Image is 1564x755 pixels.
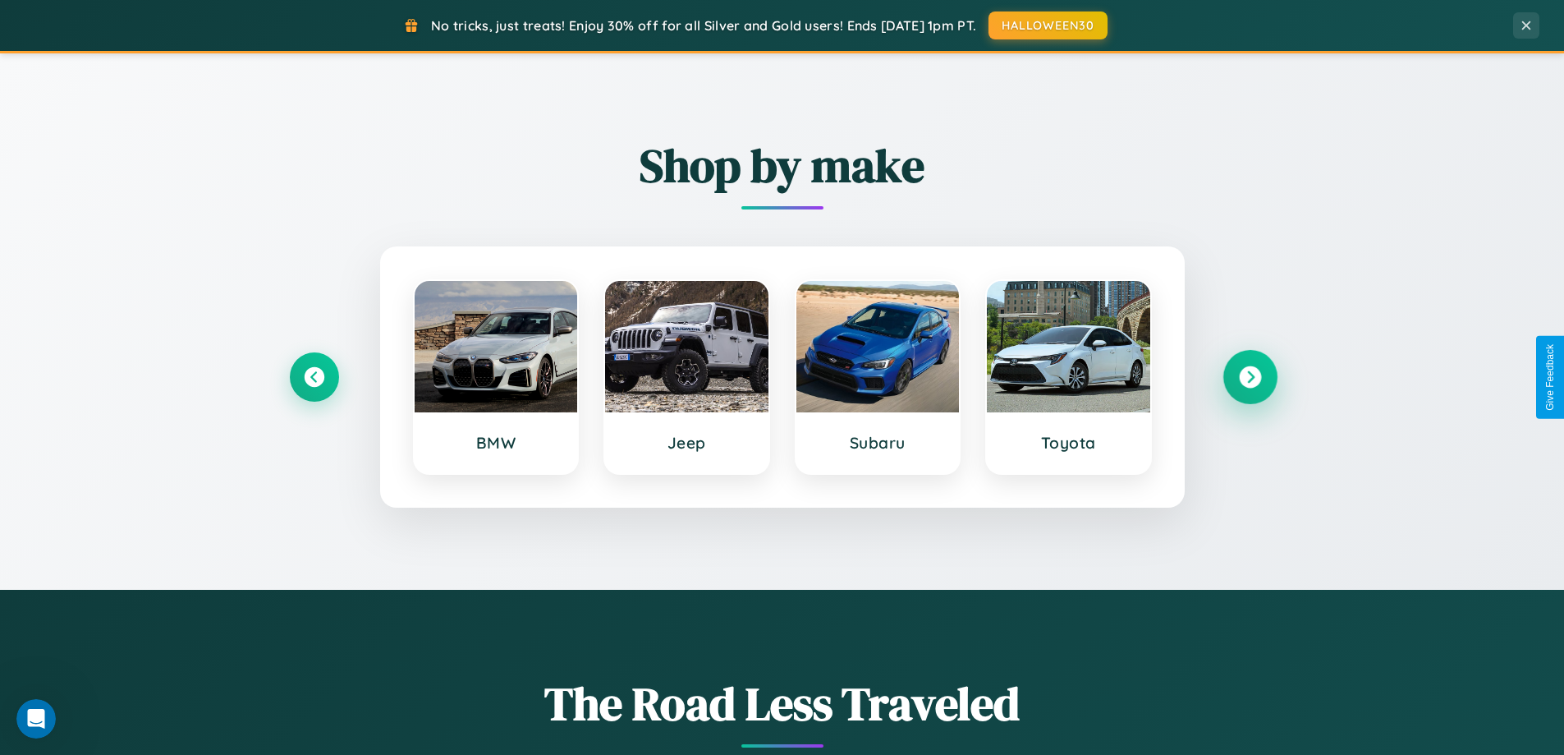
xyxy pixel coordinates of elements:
h2: Shop by make [290,134,1275,197]
h3: Subaru [813,433,943,453]
h3: Jeep [621,433,752,453]
h3: Toyota [1003,433,1134,453]
h3: BMW [431,433,562,453]
button: HALLOWEEN30 [988,12,1108,39]
div: Give Feedback [1544,344,1556,411]
span: No tricks, just treats! Enjoy 30% off for all Silver and Gold users! Ends [DATE] 1pm PT. [431,17,976,34]
iframe: Intercom live chat [16,699,56,739]
h1: The Road Less Traveled [290,672,1275,735]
